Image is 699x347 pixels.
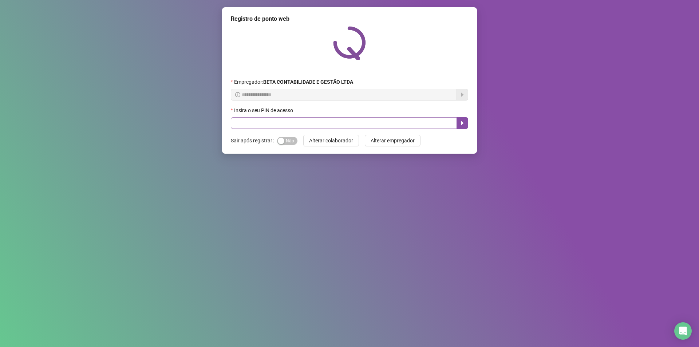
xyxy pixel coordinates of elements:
label: Insira o seu PIN de acesso [231,106,298,114]
span: Empregador : [234,78,353,86]
span: caret-right [459,120,465,126]
button: Alterar empregador [365,135,420,146]
label: Sair após registrar [231,135,277,146]
span: info-circle [235,92,240,97]
div: Registro de ponto web [231,15,468,23]
span: Alterar empregador [371,137,415,145]
div: Open Intercom Messenger [674,322,692,340]
span: Alterar colaborador [309,137,353,145]
img: QRPoint [333,26,366,60]
strong: BETA CONTABILIDADE E GESTÃO LTDA [263,79,353,85]
button: Alterar colaborador [303,135,359,146]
